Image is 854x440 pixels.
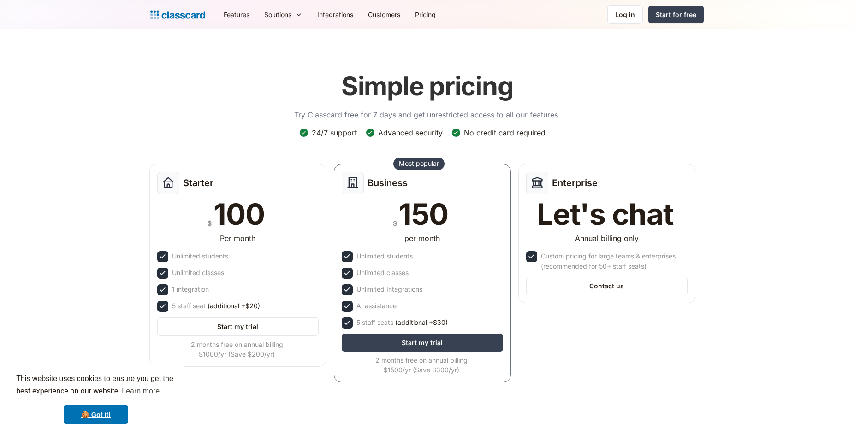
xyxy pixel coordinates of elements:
div: 1 integration [172,284,209,294]
div: Most popular [399,159,439,168]
div: Log in [615,10,635,19]
a: Features [216,4,257,25]
a: Customers [361,4,408,25]
span: (additional +$30) [395,317,448,328]
a: Start my trial [157,317,319,336]
h2: Enterprise [552,177,598,188]
a: learn more about cookies [120,384,161,398]
div: AI assistance [356,301,397,311]
div: Unlimited classes [172,268,224,278]
a: Pricing [408,4,443,25]
div: No credit card required [464,128,546,138]
div: 2 months free on annual billing $1500/yr (Save $300/yr) [342,355,501,375]
div: $ [208,217,212,229]
div: 100 [213,199,264,229]
div: Unlimited students [172,251,228,261]
div: Solutions [257,4,310,25]
h2: Business [368,177,408,188]
a: Log in [607,5,643,24]
div: $ [393,217,397,229]
div: Start for free [656,10,696,19]
div: Let's chat [537,199,673,229]
a: dismiss cookie message [64,405,128,424]
p: Try Classcard free for 7 days and get unrestricted access to all our features. [294,109,560,120]
span: (additional +$20) [208,301,260,311]
a: Start for free [648,6,704,23]
div: 5 staff seats [356,317,448,328]
div: Unlimited students [356,251,413,261]
div: 24/7 support [312,128,357,138]
h1: Simple pricing [341,71,513,102]
div: 2 months free on annual billing $1000/yr (Save $200/yr) [157,340,317,359]
div: Advanced security [378,128,443,138]
h2: Starter [183,177,213,188]
a: Start my trial [342,334,503,352]
a: Contact us [526,277,688,295]
a: Logo [150,8,205,21]
div: Per month [220,233,255,244]
a: Integrations [310,4,361,25]
div: per month [404,233,440,244]
div: Unlimited classes [356,268,409,278]
div: Solutions [264,10,291,19]
span: This website uses cookies to ensure you get the best experience on our website. [16,373,176,398]
div: Unlimited Integrations [356,284,422,294]
div: cookieconsent [7,364,184,433]
div: Annual billing only [575,233,639,244]
div: 150 [399,199,448,229]
div: Custom pricing for large teams & enterprises (recommended for 50+ staff seats) [541,251,686,271]
div: 5 staff seat [172,301,260,311]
